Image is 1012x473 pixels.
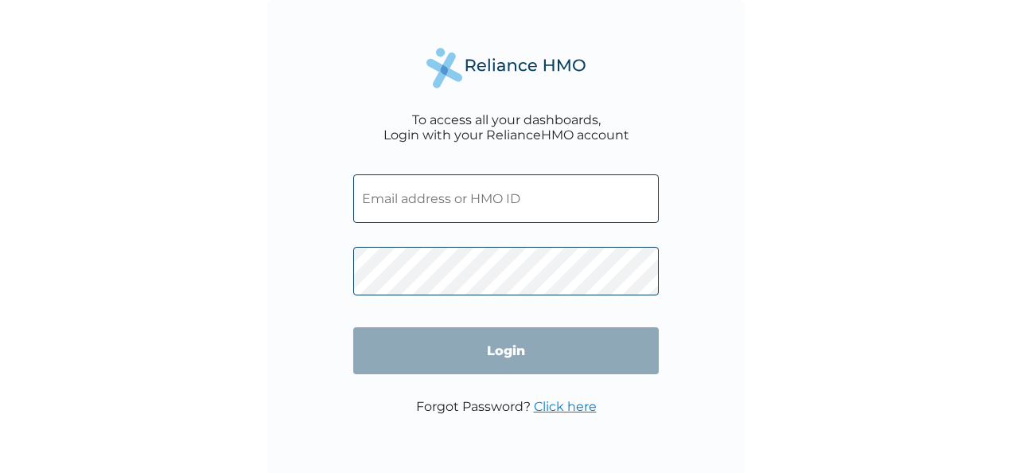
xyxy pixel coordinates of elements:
[416,399,597,414] p: Forgot Password?
[426,48,586,88] img: Reliance Health's Logo
[383,112,629,143] div: To access all your dashboards, Login with your RelianceHMO account
[353,174,659,223] input: Email address or HMO ID
[353,327,659,374] input: Login
[534,399,597,414] a: Click here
